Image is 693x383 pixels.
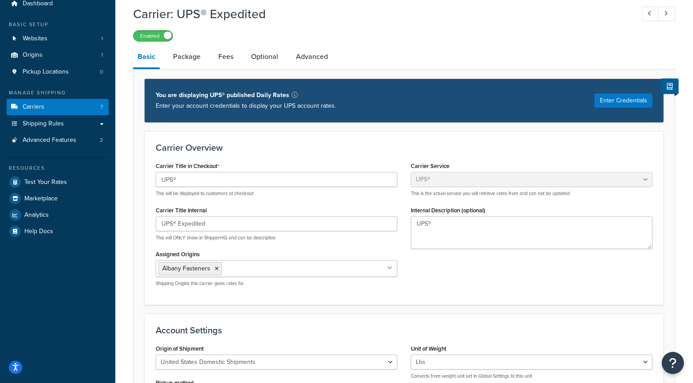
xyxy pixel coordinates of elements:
a: Fees [214,46,238,67]
div: Basic Setup [7,21,109,28]
span: 1 [101,35,103,43]
label: Unit of Weight [411,345,446,352]
a: Help Docs [7,223,109,239]
button: Show Help Docs [661,78,679,94]
li: Advanced Features [7,132,109,149]
li: Pickup Locations [7,64,109,80]
div: Manage Shipping [7,89,109,97]
span: Pickup Locations [23,68,69,76]
a: Marketplace [7,191,109,207]
a: Shipping Rules [7,116,109,132]
p: Shipping Origins this carrier gives rates for [156,280,398,287]
p: You are displaying UPS® published Daily Rates [156,90,336,101]
label: Enabled [134,31,173,41]
a: Analytics [7,207,109,223]
div: Resources [7,164,109,172]
label: Origin of Shipment [156,345,204,352]
h3: Account Settings [156,325,653,335]
span: Shipping Rules [23,120,64,128]
h1: Carrier: UPS® Expedited [133,5,626,23]
a: Test Your Rates [7,174,109,190]
a: Advanced [291,46,332,67]
label: Carrier Title in Checkout [156,163,220,170]
li: Websites [7,31,109,47]
a: Carriers7 [7,99,109,115]
textarea: UPS® [411,216,653,249]
span: Analytics [24,211,49,219]
a: Package [169,46,205,67]
a: Previous Record [642,7,659,21]
span: 0 [100,68,103,76]
span: Carriers [23,103,44,111]
label: Internal Description (optional) [411,207,485,214]
span: Marketplace [24,195,58,203]
span: 1 [101,51,103,59]
span: Origins [23,51,43,59]
a: Next Record [658,7,676,21]
a: Pickup Locations0 [7,64,109,80]
span: Help Docs [24,228,53,235]
span: 7 [100,103,103,111]
a: Basic [133,46,160,69]
span: Test Your Rates [24,179,67,186]
p: This will be displayed to customers at checkout [156,190,398,197]
label: Assigned Origins [156,251,200,258]
a: Websites1 [7,31,109,47]
button: Enter Credentials [595,94,653,108]
li: Carriers [7,99,109,115]
button: Open Resource Center [662,352,684,374]
a: Origins1 [7,47,109,63]
p: This will ONLY show in ShipperHQ and can be descriptive [156,234,398,241]
h3: Carrier Overview [156,143,653,152]
p: This is the actual service you will retrieve rates from and can not be updated [411,190,653,197]
a: Optional [247,46,283,67]
p: Converts from weight unit set in Global Settings to this unit [411,373,653,379]
span: Websites [23,35,47,43]
span: Advanced Features [23,137,76,144]
span: Albany Fasteners [162,264,210,273]
p: Enter your account credentials to display your UPS account rates. [156,101,336,111]
a: Advanced Features2 [7,132,109,149]
span: 2 [100,137,103,144]
label: Carrier Title Internal [156,207,207,214]
li: Origins [7,47,109,63]
label: Carrier Service [411,163,449,169]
